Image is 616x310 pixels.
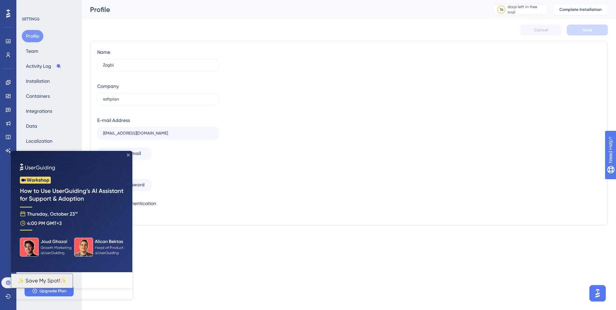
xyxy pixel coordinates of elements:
input: Company Name [103,97,213,102]
button: Save [567,25,608,35]
button: Localization [22,135,57,147]
input: E-mail Address [103,131,213,136]
button: Profile [22,30,43,42]
span: Complete Installation [559,7,602,12]
div: Company [97,82,119,90]
button: Data [22,120,41,132]
div: Two-Factor Authentication [97,199,219,207]
div: days left in free trial [508,4,545,15]
div: SETTINGS [22,16,77,22]
button: Team [22,45,42,57]
div: E-mail Address [97,116,130,124]
div: Close Preview [116,3,119,5]
input: Name Surname [103,63,213,67]
iframe: UserGuiding AI Assistant Launcher [587,283,608,304]
div: Profile [90,5,476,14]
span: Cancel [534,27,548,33]
span: Need Help? [16,2,43,10]
button: Cancel [520,25,561,35]
button: Containers [22,90,54,102]
button: Complete Installation [553,4,608,15]
div: Password [97,168,219,176]
button: Subscription [22,150,57,162]
span: Save [583,27,592,33]
button: Integrations [22,105,56,117]
span: Change E-mail [108,150,141,158]
button: Installation [22,75,54,87]
button: Change E-mail [97,148,152,160]
div: 14 [500,7,503,12]
button: Activity Log [22,60,65,72]
div: Name [97,48,110,56]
